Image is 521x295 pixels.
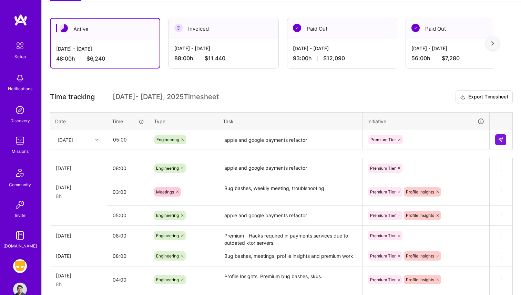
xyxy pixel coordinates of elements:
[406,189,434,194] span: Profile Insights
[11,259,29,273] a: Grindr: Mobile + BE + Cloud
[107,271,149,289] input: HH:MM
[107,159,149,177] input: HH:MM
[406,213,434,218] span: Profile Insights
[86,55,105,62] span: $6,240
[370,189,396,194] span: Premium Tier
[406,18,515,39] div: Paid Out
[56,45,154,52] div: [DATE] - [DATE]
[14,14,28,26] img: logo
[370,233,396,238] span: Premium Tier
[156,213,179,218] span: Engineering
[174,24,183,32] img: Invoiced
[58,136,73,143] div: [DATE]
[293,55,391,62] div: 93:00 h
[323,55,345,62] span: $12,090
[112,118,144,125] div: Time
[156,277,179,282] span: Engineering
[287,18,397,39] div: Paid Out
[60,24,68,32] img: Active
[3,242,37,250] div: [DOMAIN_NAME]
[56,252,101,260] div: [DATE]
[156,253,179,259] span: Engineering
[156,233,179,238] span: Engineering
[13,229,27,242] img: guide book
[174,55,273,62] div: 88:00 h
[13,134,27,148] img: teamwork
[10,117,30,124] div: Discovery
[56,165,101,172] div: [DATE]
[460,94,466,101] i: icon Download
[12,148,29,155] div: Missions
[13,39,27,53] img: setup
[219,226,361,245] textarea: Premium - Hacks required in payments services due to outdated ktor servers.
[14,53,26,60] div: Setup
[219,247,361,266] textarea: Bug bashes, meetings, profile insights and premium work
[411,45,510,52] div: [DATE] - [DATE]
[56,232,101,239] div: [DATE]
[370,166,396,171] span: Premium Tier
[107,183,149,201] input: HH:MM
[456,90,513,104] button: Export Timesheet
[15,212,25,219] div: Invite
[411,55,510,62] div: 56:00 h
[219,131,361,149] textarea: apple and google payments refactor
[107,247,149,265] input: HH:MM
[12,165,28,181] img: Community
[56,184,101,191] div: [DATE]
[50,112,107,130] th: Date
[113,93,219,101] span: [DATE] - [DATE] , 2025 Timesheet
[219,267,361,293] textarea: Profile Insights. Premium bug bashes, skus.
[219,159,361,178] textarea: apple and google payments refactor
[370,213,396,218] span: Premium Tier
[370,137,396,142] span: Premium Tier
[50,93,95,101] span: Time tracking
[406,277,434,282] span: Profile Insights
[8,85,32,92] div: Notifications
[13,71,27,85] img: bell
[370,277,396,282] span: Premium Tier
[156,166,179,171] span: Engineering
[219,206,361,225] textarea: apple and google payments refactor
[156,189,174,194] span: Meetings
[411,24,420,32] img: Paid Out
[108,130,149,149] input: HH:MM
[13,198,27,212] img: Invite
[442,55,460,62] span: $7,280
[406,253,434,259] span: Profile Insights
[293,24,301,32] img: Paid Out
[56,281,101,288] div: 8h
[13,103,27,117] img: discovery
[13,259,27,273] img: Grindr: Mobile + BE + Cloud
[293,45,391,52] div: [DATE] - [DATE]
[56,192,101,200] div: 8h
[218,112,362,130] th: Task
[9,181,31,188] div: Community
[107,226,149,245] input: HH:MM
[95,138,99,141] i: icon Chevron
[56,55,154,62] div: 48:00 h
[56,272,101,279] div: [DATE]
[370,253,396,259] span: Premium Tier
[156,137,179,142] span: Engineering
[107,206,149,224] input: HH:MM
[169,18,278,39] div: Invoiced
[174,45,273,52] div: [DATE] - [DATE]
[51,19,160,40] div: Active
[498,137,503,143] img: Submit
[205,55,225,62] span: $11,440
[149,112,218,130] th: Type
[219,179,361,205] textarea: Bug bashes, weekly meeting, troublshooting
[491,41,494,46] img: right
[367,117,484,125] div: Initiative
[495,134,507,145] div: null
